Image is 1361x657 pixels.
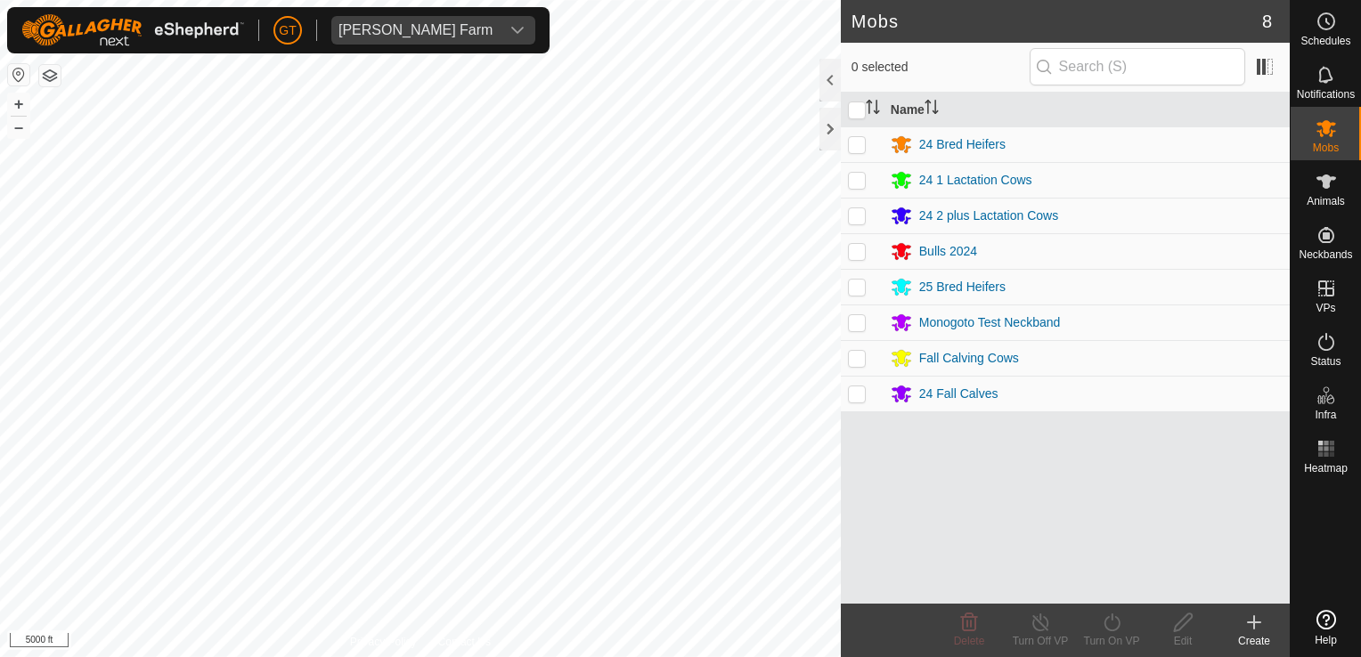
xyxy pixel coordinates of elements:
span: Delete [954,635,985,647]
p-sorticon: Activate to sort [925,102,939,117]
div: Turn Off VP [1005,633,1076,649]
p-sorticon: Activate to sort [866,102,880,117]
span: Schedules [1300,36,1350,46]
a: Privacy Policy [350,634,417,650]
div: dropdown trigger [500,16,535,45]
th: Name [884,93,1290,127]
a: Contact Us [438,634,491,650]
div: Monogoto Test Neckband [919,313,1061,332]
button: + [8,93,29,115]
div: 24 Fall Calves [919,385,998,403]
input: Search (S) [1030,48,1245,85]
div: Fall Calving Cows [919,349,1019,368]
div: [PERSON_NAME] Farm [338,23,493,37]
div: 24 Bred Heifers [919,135,1006,154]
span: 8 [1262,8,1272,35]
button: Map Layers [39,65,61,86]
span: GT [279,21,296,40]
button: Reset Map [8,64,29,85]
div: Edit [1147,633,1218,649]
span: Heatmap [1304,463,1348,474]
span: VPs [1316,303,1335,313]
span: Status [1310,356,1341,367]
div: Turn On VP [1076,633,1147,649]
div: 24 2 plus Lactation Cows [919,207,1058,225]
span: 0 selected [852,58,1030,77]
img: Gallagher Logo [21,14,244,46]
span: Animals [1307,196,1345,207]
a: Help [1291,603,1361,653]
span: Notifications [1297,89,1355,100]
span: Infra [1315,410,1336,420]
div: Bulls 2024 [919,242,977,261]
button: – [8,117,29,138]
div: Create [1218,633,1290,649]
span: Neckbands [1299,249,1352,260]
span: Mobs [1313,142,1339,153]
div: 25 Bred Heifers [919,278,1006,296]
span: Thoren Farm [331,16,500,45]
span: Help [1315,635,1337,645]
div: 24 1 Lactation Cows [919,171,1032,190]
h2: Mobs [852,11,1262,32]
